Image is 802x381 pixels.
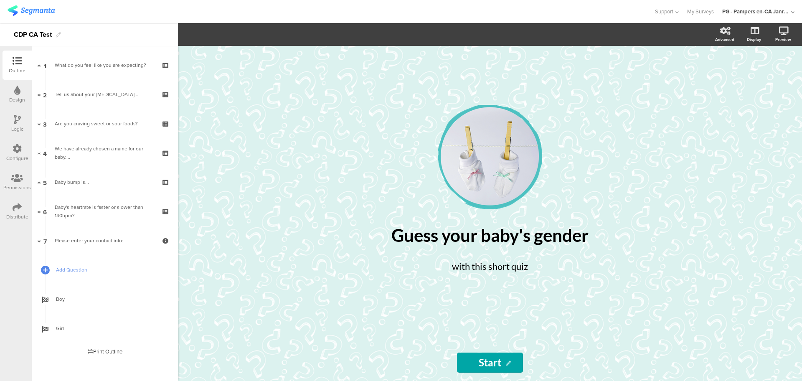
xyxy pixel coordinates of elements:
[14,28,52,41] div: CDP CA Test
[722,8,789,15] div: PG - Pampers en-CA Janrain
[34,314,176,343] a: Girl
[457,353,523,373] input: Start
[775,36,791,43] div: Preview
[715,36,734,43] div: Advanced
[34,284,176,314] a: Boy
[6,155,28,162] div: Configure
[43,148,47,157] span: 4
[55,203,155,220] div: Baby's heartrate is faster or slower than 140bpm?
[55,145,155,161] div: We have already chosen a name for our baby....
[43,178,47,187] span: 5
[9,67,25,74] div: Outline
[34,197,176,226] a: 6 Baby's heartrate is faster or slower than 140bpm?
[43,90,47,99] span: 2
[747,36,761,43] div: Display
[43,119,47,128] span: 3
[34,80,176,109] a: 2 Tell us about your [MEDICAL_DATA]...
[34,138,176,168] a: 4 We have already chosen a name for our baby....
[56,295,163,303] span: Boy
[8,5,55,16] img: segmanta logo
[34,168,176,197] a: 5 Baby bump is...
[55,61,155,69] div: What do you feel like you are expecting?
[43,236,47,245] span: 7
[34,51,176,80] a: 1 What do you feel like you are expecting?
[3,184,31,191] div: Permissions
[55,119,155,128] div: Are you craving sweet or sour foods?
[88,348,122,356] div: Print Outline
[44,61,46,70] span: 1
[55,178,155,186] div: Baby bump is...
[56,266,163,274] span: Add Question
[655,8,673,15] span: Support
[43,207,47,216] span: 6
[335,225,645,246] div: Guess your baby's gender
[11,125,23,133] div: Logic
[34,226,176,255] a: 7 Please enter your contact info:
[6,213,28,221] div: Distribute
[55,90,155,99] div: Tell us about your morning sickness...
[55,236,155,245] div: Please enter your contact info:
[34,109,176,138] a: 3 Are you craving sweet or sour foods?
[56,324,163,333] span: Girl
[9,96,25,104] div: Design
[344,259,636,273] div: with this short quiz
